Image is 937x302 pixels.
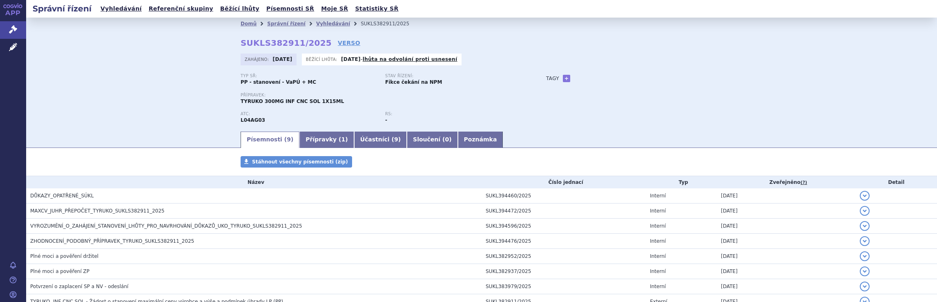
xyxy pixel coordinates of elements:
span: Plné moci a pověření ZP [30,268,89,274]
span: DŮKAZY_OPATŘENÉ_SÚKL [30,193,94,199]
span: 0 [445,136,449,143]
th: Typ [646,176,717,188]
th: Název [26,176,482,188]
a: Vyhledávání [316,21,350,27]
a: Vyhledávání [98,3,144,14]
abbr: (?) [801,180,807,186]
p: Přípravek: [241,93,530,98]
td: [DATE] [717,249,856,264]
td: [DATE] [717,264,856,279]
button: detail [860,251,870,261]
td: SUKL394472/2025 [482,204,646,219]
button: detail [860,236,870,246]
a: Referenční skupiny [146,3,216,14]
p: - [341,56,457,63]
span: TYRUKO 300MG INF CNC SOL 1X15ML [241,98,344,104]
a: Sloučení (0) [407,132,457,148]
strong: - [385,117,387,123]
th: Detail [856,176,937,188]
a: Stáhnout všechny písemnosti (zip) [241,156,352,168]
span: MAXCV_JUHR_PŘEPOČET_TYRUKO_SUKLS382911_2025 [30,208,165,214]
span: Potvrzení o zaplacení SP a NV - odeslání [30,284,128,289]
button: detail [860,282,870,291]
strong: [DATE] [273,56,292,62]
a: Přípravky (1) [299,132,354,148]
span: Interní [650,238,666,244]
button: detail [860,191,870,201]
strong: SUKLS382911/2025 [241,38,332,48]
a: VERSO [338,39,360,47]
strong: Fikce čekání na NPM [385,79,442,85]
p: Stav řízení: [385,74,522,78]
span: VYROZUMĚNÍ_O_ZAHÁJENÍ_STANOVENÍ_LHŮTY_PRO_NAVRHOVÁNÍ_DŮKAZŮ_UKO_TYRUKO_SUKLS382911_2025 [30,223,302,229]
strong: NATALIZUMAB [241,117,265,123]
td: SUKL394476/2025 [482,234,646,249]
a: Domů [241,21,257,27]
td: SUKL394460/2025 [482,188,646,204]
a: Poznámka [458,132,503,148]
a: Účastníci (9) [354,132,407,148]
strong: PP - stanovení - VaPÚ + MC [241,79,316,85]
span: 9 [394,136,398,143]
a: Správní řízení [267,21,306,27]
td: [DATE] [717,234,856,249]
li: SUKLS382911/2025 [361,18,420,30]
span: 1 [341,136,346,143]
span: 9 [287,136,291,143]
span: Interní [650,284,666,289]
p: Typ SŘ: [241,74,377,78]
button: detail [860,206,870,216]
td: [DATE] [717,279,856,294]
h3: Tagy [546,74,559,83]
a: Statistiky SŘ [352,3,401,14]
td: [DATE] [717,204,856,219]
span: Interní [650,193,666,199]
button: detail [860,266,870,276]
span: Plné moci a pověření držitel [30,253,98,259]
button: detail [860,221,870,231]
span: Interní [650,223,666,229]
strong: [DATE] [341,56,361,62]
a: Písemnosti (9) [241,132,299,148]
span: Interní [650,268,666,274]
span: Interní [650,208,666,214]
td: SUKL382952/2025 [482,249,646,264]
th: Zveřejněno [717,176,856,188]
td: SUKL383979/2025 [482,279,646,294]
a: Písemnosti SŘ [264,3,317,14]
span: Zahájeno: [245,56,270,63]
span: ZHODNOCENÍ_PODOBNÝ_PŘÍPRAVEK_TYRUKO_SUKLS382911_2025 [30,238,194,244]
a: lhůta na odvolání proti usnesení [363,56,457,62]
a: Běžící lhůty [218,3,262,14]
a: + [563,75,570,82]
a: Moje SŘ [319,3,350,14]
td: [DATE] [717,188,856,204]
span: Interní [650,253,666,259]
td: SUKL394596/2025 [482,219,646,234]
p: ATC: [241,112,377,116]
span: Běžící lhůta: [306,56,339,63]
td: SUKL382937/2025 [482,264,646,279]
h2: Správní řízení [26,3,98,14]
span: Stáhnout všechny písemnosti (zip) [252,159,348,165]
p: RS: [385,112,522,116]
th: Číslo jednací [482,176,646,188]
td: [DATE] [717,219,856,234]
